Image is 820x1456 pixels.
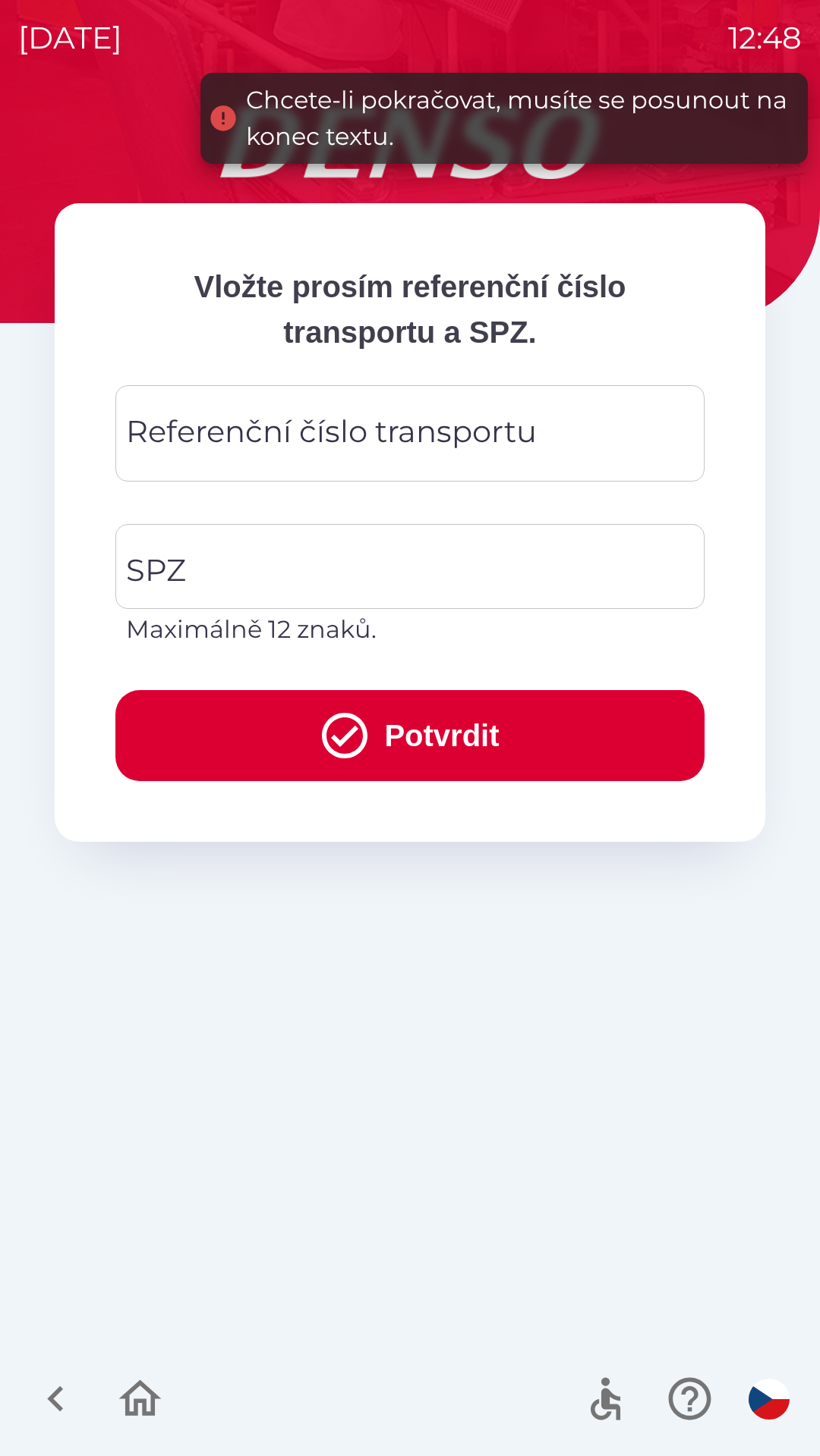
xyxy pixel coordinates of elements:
p: [DATE] [18,15,122,61]
div: Chcete-li pokračovat, musíte se posunout na konec textu. [246,82,793,155]
p: 12:48 [728,15,802,61]
img: Logo [55,106,765,179]
img: cs flag [749,1379,790,1420]
p: Maximálně 12 znaků. [126,611,694,648]
p: Vložte prosím referenční číslo transportu a SPZ. [115,264,705,355]
button: Potvrdit [115,690,705,781]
